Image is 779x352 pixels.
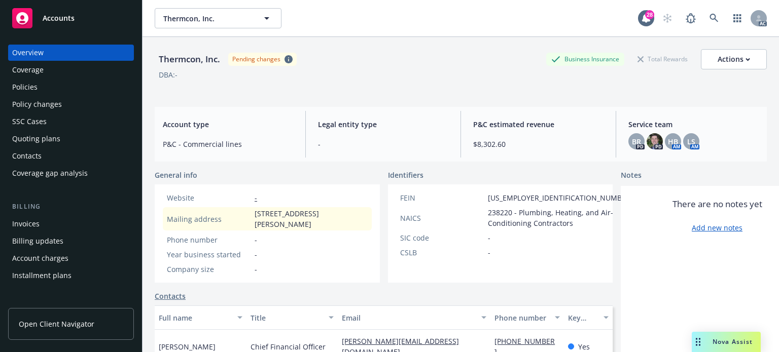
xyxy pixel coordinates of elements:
[632,53,693,65] div: Total Rewards
[400,232,484,243] div: SIC code
[687,136,695,147] span: LS
[8,62,134,78] a: Coverage
[338,305,490,330] button: Email
[167,192,251,203] div: Website
[8,131,134,147] a: Quoting plans
[672,198,762,210] span: There are no notes yet
[159,341,216,352] span: [PERSON_NAME]
[167,264,251,275] div: Company size
[647,133,663,149] img: photo
[12,267,72,284] div: Installment plans
[400,247,484,258] div: CSLB
[713,337,753,346] span: Nova Assist
[228,53,297,65] span: Pending changes
[12,113,47,130] div: SSC Cases
[8,233,134,249] a: Billing updates
[701,49,767,69] button: Actions
[255,234,257,245] span: -
[692,332,761,352] button: Nova Assist
[155,170,197,180] span: General info
[8,202,134,212] div: Billing
[8,216,134,232] a: Invoices
[251,312,323,323] div: Title
[568,312,597,323] div: Key contact
[727,8,748,28] a: Switch app
[12,62,44,78] div: Coverage
[494,312,548,323] div: Phone number
[400,213,484,223] div: NAICS
[232,55,280,63] div: Pending changes
[12,148,42,164] div: Contacts
[159,69,178,80] div: DBA: -
[488,232,490,243] span: -
[255,208,368,229] span: [STREET_ADDRESS][PERSON_NAME]
[8,113,134,130] a: SSC Cases
[19,319,94,329] span: Open Client Navigator
[12,250,68,266] div: Account charges
[163,139,293,149] span: P&C - Commercial lines
[8,4,134,32] a: Accounts
[8,250,134,266] a: Account charges
[8,148,134,164] a: Contacts
[12,165,88,181] div: Coverage gap analysis
[155,305,246,330] button: Full name
[342,312,475,323] div: Email
[488,207,633,228] span: 238220 - Plumbing, Heating, and Air-Conditioning Contractors
[163,119,293,130] span: Account type
[255,249,257,260] span: -
[43,14,75,22] span: Accounts
[645,10,654,19] div: 28
[12,131,60,147] div: Quoting plans
[657,8,678,28] a: Start snowing
[255,193,257,203] a: -
[8,267,134,284] a: Installment plans
[488,192,633,203] span: [US_EMPLOYER_IDENTIFICATION_NUMBER]
[692,222,742,233] a: Add new notes
[564,305,613,330] button: Key contact
[473,139,604,149] span: $8,302.60
[155,8,281,28] button: Thermcon, Inc.
[155,291,186,301] a: Contacts
[388,170,423,180] span: Identifiers
[718,50,750,69] div: Actions
[490,305,563,330] button: Phone number
[255,264,257,275] span: -
[628,119,759,130] span: Service team
[632,136,641,147] span: BR
[163,13,251,24] span: Thermcon, Inc.
[8,79,134,95] a: Policies
[473,119,604,130] span: P&C estimated revenue
[704,8,724,28] a: Search
[246,305,338,330] button: Title
[12,216,40,232] div: Invoices
[167,249,251,260] div: Year business started
[318,139,448,149] span: -
[400,192,484,203] div: FEIN
[251,341,326,352] span: Chief Financial Officer
[12,96,62,112] div: Policy changes
[167,214,251,224] div: Mailing address
[8,165,134,181] a: Coverage gap analysis
[12,45,44,61] div: Overview
[318,119,448,130] span: Legal entity type
[488,247,490,258] span: -
[12,233,63,249] div: Billing updates
[546,53,624,65] div: Business Insurance
[621,170,642,182] span: Notes
[8,96,134,112] a: Policy changes
[8,45,134,61] a: Overview
[668,136,678,147] span: HB
[692,332,704,352] div: Drag to move
[681,8,701,28] a: Report a Bug
[159,312,231,323] div: Full name
[578,341,590,352] span: Yes
[155,53,224,66] div: Thermcon, Inc.
[12,79,38,95] div: Policies
[167,234,251,245] div: Phone number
